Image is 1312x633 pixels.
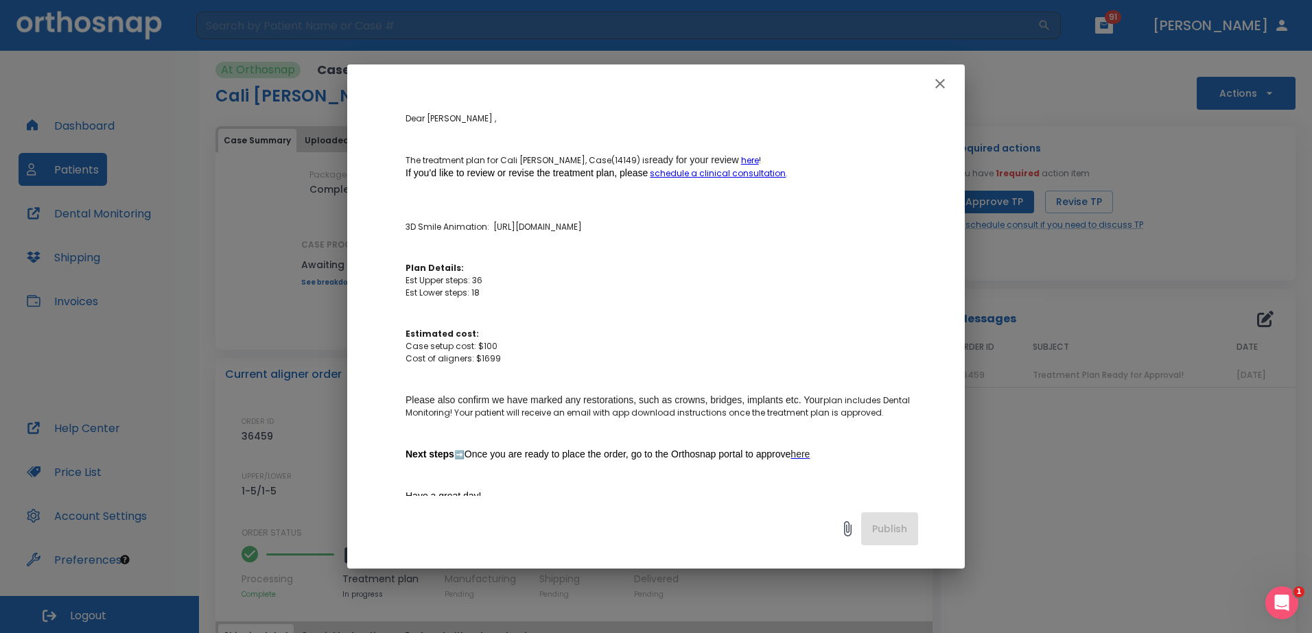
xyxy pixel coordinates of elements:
[465,449,791,459] span: Once you are ready to place the order, go to the Orthosnap portal to approve
[1265,586,1298,619] iframe: Intercom live chat
[454,450,465,459] span: ➡️
[406,262,464,274] strong: Plan Details:
[406,490,482,501] span: Have a great day!
[406,328,479,339] strong: Estimated cost:
[406,112,918,125] p: Dear [PERSON_NAME] ,
[406,394,918,419] p: plan includes Dental Monitoring! Your patient will receive an email with app download instruction...
[790,449,810,460] a: here
[1293,586,1304,597] span: 1
[406,262,918,299] p: Est Upper steps: 36 Est Lower steps: 18
[406,328,918,365] p: Case setup cost: $100 Cost of aligners: $1699
[650,167,786,179] a: schedule a clinical consultation
[406,154,918,180] p: The treatment plan for Cali [PERSON_NAME], Case(14149) is ! .
[406,167,648,178] span: If you’d like to review or revise the treatment plan, please
[406,449,454,459] strong: Next steps
[741,154,759,166] a: here
[406,208,918,233] p: 3D Smile Animation: [URL][DOMAIN_NAME]
[649,154,739,165] span: ready for your review
[406,394,823,405] span: Please also confirm we have marked any restorations, such as crowns, bridges, implants etc. Your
